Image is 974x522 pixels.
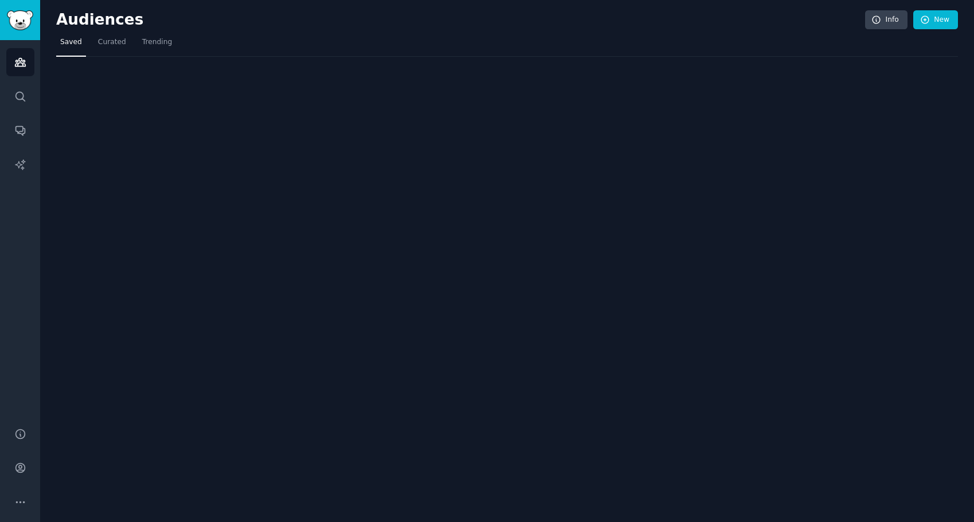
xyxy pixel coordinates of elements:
span: Trending [142,37,172,48]
h2: Audiences [56,11,865,29]
a: Trending [138,33,176,57]
a: Curated [94,33,130,57]
img: GummySearch logo [7,10,33,30]
span: Saved [60,37,82,48]
a: New [913,10,958,30]
a: Info [865,10,907,30]
a: Saved [56,33,86,57]
span: Curated [98,37,126,48]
